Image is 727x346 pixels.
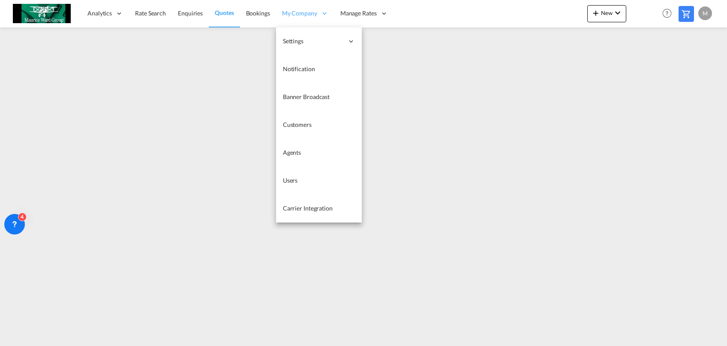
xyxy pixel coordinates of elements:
div: M [698,6,712,20]
span: Manage Rates [340,9,377,18]
span: Carrier Integration [283,205,333,212]
span: New [591,9,623,16]
img: c6e8db30f5a511eea3e1ab7543c40fcc.jpg [13,4,71,23]
span: Agents [283,149,301,156]
span: Help [660,6,674,21]
span: Banner Broadcast [283,93,330,100]
span: Settings [283,37,344,45]
a: Notification [276,55,362,83]
div: Settings [276,27,362,55]
a: Banner Broadcast [276,83,362,111]
a: Customers [276,111,362,139]
span: Quotes [215,9,234,16]
a: Carrier Integration [276,195,362,223]
div: Help [660,6,679,21]
span: Customers [283,121,312,128]
span: Rate Search [135,9,166,17]
span: Notification [283,65,315,72]
md-icon: icon-chevron-down [613,8,623,18]
a: Agents [276,139,362,167]
span: Enquiries [178,9,203,17]
span: Bookings [246,9,270,17]
a: Users [276,167,362,195]
span: My Company [282,9,317,18]
span: Users [283,177,298,184]
span: Analytics [87,9,112,18]
button: icon-plus 400-fgNewicon-chevron-down [587,5,626,22]
md-icon: icon-plus 400-fg [591,8,601,18]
